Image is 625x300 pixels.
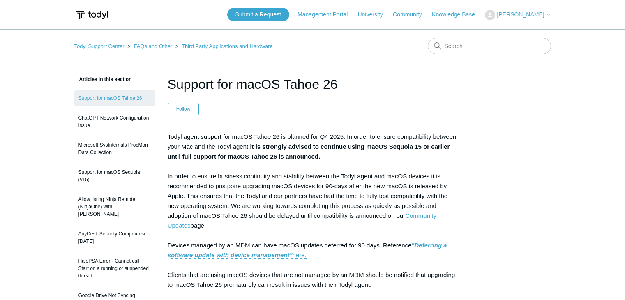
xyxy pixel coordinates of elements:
a: Todyl Support Center [74,43,125,49]
span: Articles in this section [74,76,132,82]
strong: "Deferring a software update with device management" [168,242,447,258]
a: Support for macOS Tahoe 26 [74,90,155,106]
button: [PERSON_NAME] [485,10,551,20]
a: Support for macOS Sequoia (v15) [74,164,155,187]
li: FAQs and Other [126,43,174,49]
span: [PERSON_NAME] [497,11,544,18]
strong: it is strongly advised to continue using macOS Sequoia 15 or earlier until full support for macOS... [168,143,450,160]
a: Microsoft SysInternals ProcMon Data Collection [74,137,155,160]
img: Todyl Support Center Help Center home page [74,7,109,23]
h1: Support for macOS Tahoe 26 [168,74,458,94]
a: Allow listing Ninja Remote (NinjaOne) with [PERSON_NAME] [74,192,155,222]
a: FAQs and Other [134,43,172,49]
button: Follow Article [168,103,199,115]
a: Community Updates [168,212,436,229]
a: Third Party Applications and Hardware [182,43,273,49]
a: "Deferring a software update with device management"here. [168,242,447,259]
a: Knowledge Base [432,10,483,19]
input: Search [428,38,551,54]
a: Management Portal [298,10,356,19]
a: Submit a Request [227,8,289,21]
a: AnyDesk Security Compromise - [DATE] [74,226,155,249]
li: Todyl Support Center [74,43,126,49]
a: Community [393,10,430,19]
a: University [357,10,391,19]
li: Third Party Applications and Hardware [174,43,273,49]
a: HaloPSA Error - Cannot call Start on a running or suspended thread. [74,253,155,284]
a: ChatGPT Network Configuration Issue [74,110,155,133]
